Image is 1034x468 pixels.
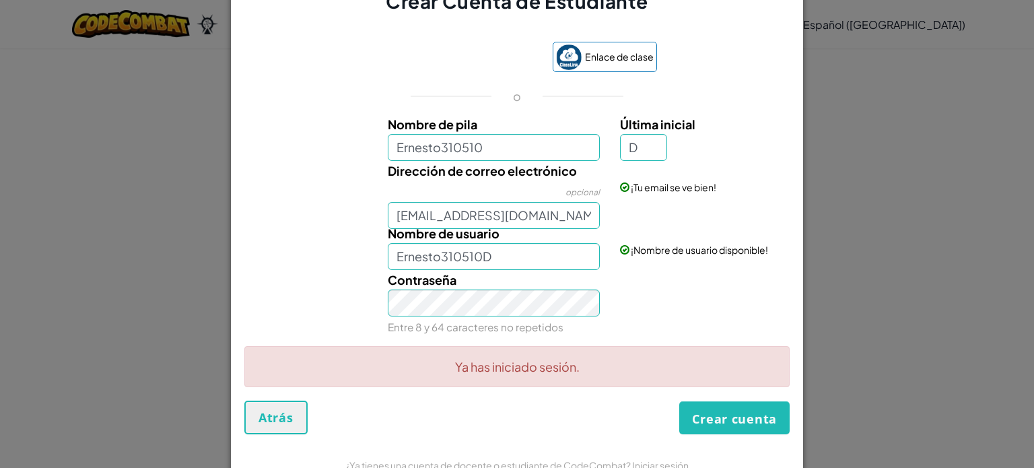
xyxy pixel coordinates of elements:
font: o [513,88,521,104]
font: Última inicial [620,116,695,132]
font: opcional [565,187,600,197]
font: Entre 8 y 64 caracteres no repetidos [388,321,563,333]
font: ¡Tu email se ve bien! [631,181,716,193]
font: Nombre de usuario [388,226,499,241]
iframe: Botón de acceso con Google [370,44,546,73]
font: ¡Nombre de usuario disponible! [631,244,768,256]
font: Nombre de pila [388,116,477,132]
font: Ya has iniciado sesión. [455,359,580,374]
button: Atrás [244,401,308,434]
font: Atrás [258,409,294,426]
font: Contraseña [388,272,456,288]
img: classlink-logo-small.png [556,44,582,70]
font: Enlace de clase [585,51,654,63]
font: Crear cuenta [692,411,777,427]
button: Crear cuenta [679,401,790,434]
font: Dirección de correo electrónico [388,163,577,178]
